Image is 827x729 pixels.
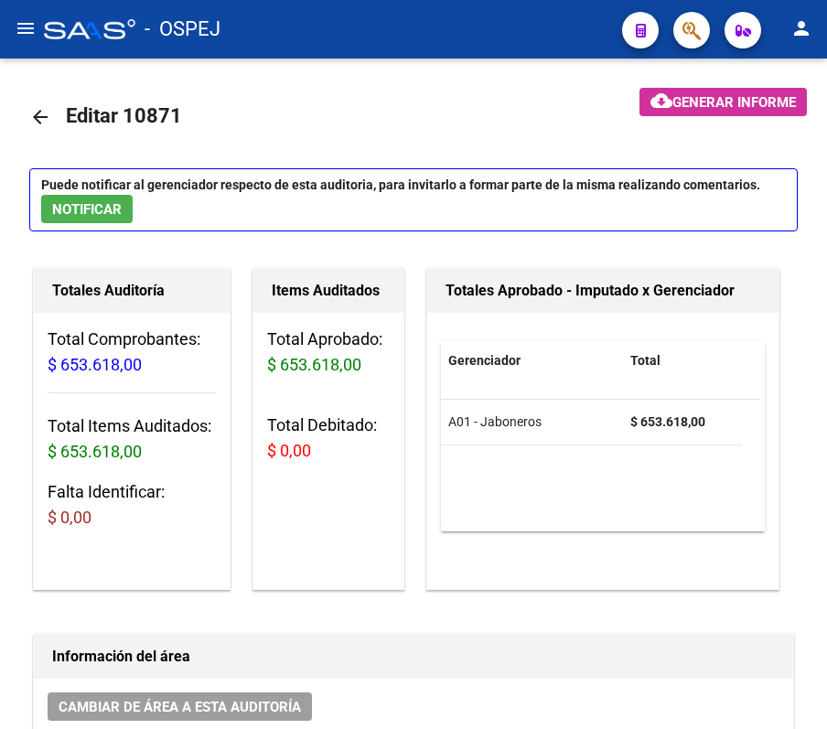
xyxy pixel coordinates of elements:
[448,353,521,368] span: Gerenciador
[52,276,211,306] h1: Totales Auditoría
[267,441,311,460] span: $ 0,00
[48,327,216,378] h3: Total Comprobantes:
[630,414,705,429] strong: $ 653.618,00
[29,168,798,231] p: Puede notificar al gerenciador respecto de esta auditoria, para invitarlo a formar parte de la mi...
[48,508,91,527] span: $ 0,00
[48,442,142,461] span: $ 653.618,00
[48,413,216,465] h3: Total Items Auditados:
[267,327,389,378] h3: Total Aprobado:
[623,341,742,381] datatable-header-cell: Total
[48,692,312,721] button: Cambiar de área a esta auditoría
[66,104,182,127] span: Editar 10871
[441,341,623,381] datatable-header-cell: Gerenciador
[272,276,384,306] h1: Items Auditados
[48,355,142,374] span: $ 653.618,00
[448,414,542,429] span: A01 - Jaboneros
[672,94,796,111] span: Generar informe
[650,90,672,112] mat-icon: cloud_download
[145,9,220,49] span: - OSPEJ
[765,667,809,711] iframe: Intercom live chat
[59,699,301,715] span: Cambiar de área a esta auditoría
[446,276,760,306] h1: Totales Aprobado - Imputado x Gerenciador
[790,17,812,39] mat-icon: person
[52,642,775,671] h1: Información del área
[630,353,661,368] span: Total
[52,201,122,218] span: NOTIFICAR
[41,195,133,223] button: NOTIFICAR
[267,413,389,464] h3: Total Debitado:
[48,479,216,531] h3: Falta Identificar:
[29,106,51,128] mat-icon: arrow_back
[639,88,807,116] button: Generar informe
[267,355,361,374] span: $ 653.618,00
[15,17,37,39] mat-icon: menu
